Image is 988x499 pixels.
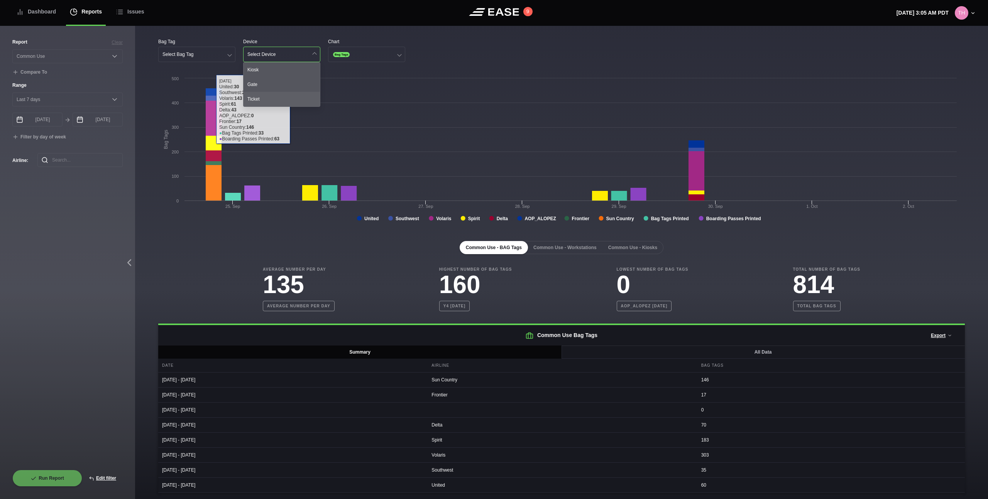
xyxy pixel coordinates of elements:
[428,359,695,372] div: Airline
[460,241,528,254] button: Common Use - BAG Tags
[158,373,426,387] div: [DATE] - [DATE]
[244,92,320,106] div: Ticket
[924,327,959,344] button: Export
[225,204,240,209] tspan: 25. Sep
[697,463,965,477] div: 35
[706,216,761,221] tspan: Boarding Passes Printed
[158,359,426,372] div: Date
[897,9,949,17] p: [DATE] 3:05 AM PDT
[428,433,695,447] div: Spirit
[243,38,320,45] div: Device
[172,125,179,130] text: 300
[364,216,379,221] tspan: United
[176,199,179,203] text: 0
[263,301,335,311] b: Average number per day
[172,101,179,105] text: 400
[158,403,426,417] div: [DATE] - [DATE]
[697,433,965,447] div: 183
[162,52,194,57] div: Select Bag Tag
[428,388,695,402] div: Frontier
[617,266,689,272] b: Lowest Number of Bag Tags
[322,204,337,209] tspan: 26. Sep
[112,39,123,46] button: Clear
[515,204,530,209] tspan: 28. Sep
[428,418,695,432] div: Delta
[436,216,451,221] tspan: Volaris
[697,388,965,402] div: 17
[328,38,405,45] div: Chart
[172,76,179,81] text: 500
[243,47,320,62] button: Select Device
[439,272,512,297] h3: 160
[333,52,350,57] span: Bag Tags
[572,216,590,221] tspan: Frontier
[612,204,626,209] tspan: 29. Sep
[793,301,841,311] b: Total bag tags
[158,478,426,492] div: [DATE] - [DATE]
[163,130,169,149] tspan: Bag Tags
[697,418,965,432] div: 70
[158,448,426,462] div: [DATE] - [DATE]
[793,272,860,297] h3: 814
[468,216,480,221] tspan: Spirit
[172,174,179,179] text: 100
[617,272,689,297] h3: 0
[396,216,419,221] tspan: Southwest
[708,204,723,209] tspan: 30. Sep
[12,157,25,164] label: Airline :
[158,463,426,477] div: [DATE] - [DATE]
[247,52,276,57] div: Select Device
[955,6,968,20] img: 80ca9e2115b408c1dc8c56a444986cd3
[12,69,47,76] button: Compare To
[12,134,66,140] button: Filter by day of week
[158,433,426,447] div: [DATE] - [DATE]
[793,266,860,272] b: Total Number of Bag Tags
[244,77,320,92] div: Gate
[12,39,27,46] label: Report
[697,403,965,417] div: 0
[263,272,335,297] h3: 135
[606,216,634,221] tspan: Sun Country
[158,47,235,62] button: Select Bag Tag
[418,204,433,209] tspan: 27. Sep
[12,82,123,89] label: Range
[263,266,335,272] b: Average Number Per Day
[428,478,695,492] div: United
[497,216,508,221] tspan: Delta
[37,153,123,167] input: Search...
[73,113,123,126] input: mm/dd/yyyy
[158,325,965,346] h2: Common Use Bag Tags
[158,38,235,45] div: Bag Tag
[158,346,562,359] button: Summary
[697,448,965,462] div: 303
[697,373,965,387] div: 146
[158,388,426,402] div: [DATE] - [DATE]
[428,448,695,462] div: Volaris
[561,346,965,359] button: All Data
[172,150,179,154] text: 200
[244,62,320,77] div: Kiosk
[806,204,817,209] tspan: 1. Oct
[439,266,512,272] b: Highest Number of Bag Tags
[697,478,965,492] div: 60
[439,301,470,311] b: Y4 [DATE]
[12,113,63,126] input: mm/dd/yyyy
[428,373,695,387] div: Sun Country
[523,7,533,16] button: 9
[428,463,695,477] div: Southwest
[328,47,405,62] button: Bag Tags
[697,359,965,372] div: Bag Tags
[602,241,663,254] button: Common Use - Kiosks
[651,216,689,221] tspan: Bag Tags Printed
[903,204,914,209] tspan: 2. Oct
[158,418,426,432] div: [DATE] - [DATE]
[527,241,603,254] button: Common Use - Workstations
[617,301,672,311] b: AOP_ALOPEZ [DATE]
[524,216,556,221] tspan: AOP_ALOPEZ
[82,470,123,487] button: Edit filter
